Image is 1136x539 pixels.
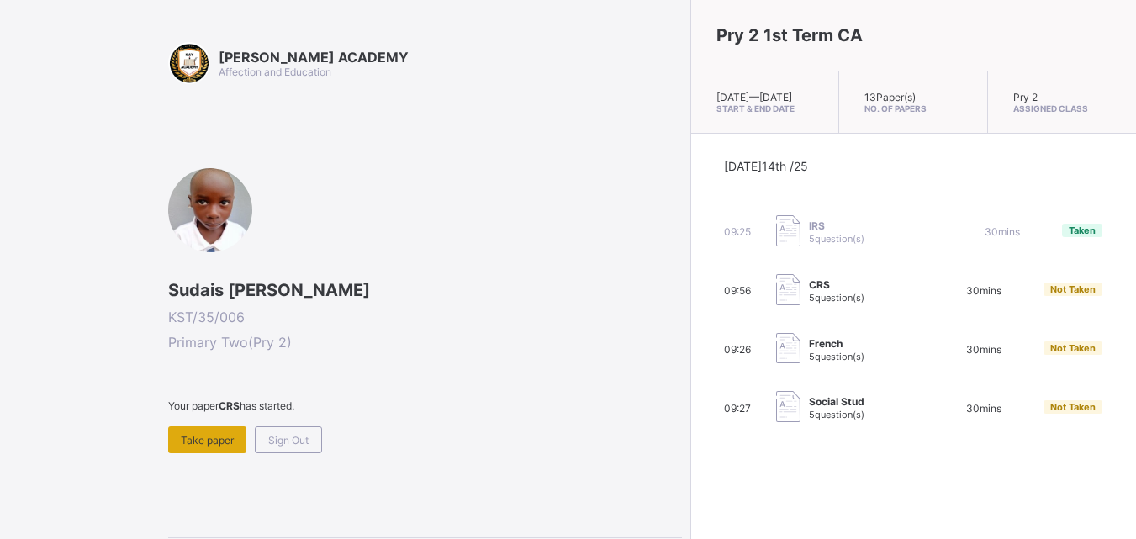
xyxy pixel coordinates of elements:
span: 5 question(s) [809,233,864,245]
span: Pry 2 [1013,91,1038,103]
span: 5 question(s) [809,409,864,420]
img: take_paper.cd97e1aca70de81545fe8e300f84619e.svg [776,391,800,422]
span: No. of Papers [864,103,961,114]
span: 13 Paper(s) [864,91,916,103]
b: CRS [219,399,240,412]
span: French [809,337,864,350]
span: Not Taken [1050,401,1096,413]
span: 5 question(s) [809,351,864,362]
span: Pry 2 1st Term CA [716,25,863,45]
span: Your paper has started. [168,399,682,412]
span: Start & End Date [716,103,813,114]
span: [DATE] — [DATE] [716,91,792,103]
span: Not Taken [1050,342,1096,354]
span: 09:56 [724,284,751,297]
span: 30 mins [966,343,1001,356]
img: take_paper.cd97e1aca70de81545fe8e300f84619e.svg [776,274,800,305]
span: Affection and Education [219,66,331,78]
span: Assigned Class [1013,103,1111,114]
span: Primary Two ( Pry 2 ) [168,334,682,351]
span: 30 mins [966,402,1001,415]
span: 09:25 [724,225,751,238]
span: 5 question(s) [809,292,864,304]
span: [DATE] 14th /25 [724,159,808,173]
span: Taken [1069,225,1096,236]
span: Sudais [PERSON_NAME] [168,280,682,300]
img: take_paper.cd97e1aca70de81545fe8e300f84619e.svg [776,333,800,364]
span: IRS [809,219,864,232]
span: [PERSON_NAME] ACADEMY [219,49,409,66]
span: CRS [809,278,864,291]
span: 30 mins [966,284,1001,297]
span: Sign Out [268,434,309,447]
span: 09:27 [724,402,751,415]
img: take_paper.cd97e1aca70de81545fe8e300f84619e.svg [776,215,800,246]
span: Take paper [181,434,234,447]
span: 09:26 [724,343,751,356]
span: 30 mins [985,225,1020,238]
span: Not Taken [1050,283,1096,295]
span: KST/35/006 [168,309,682,325]
span: Social Stud [809,395,864,408]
